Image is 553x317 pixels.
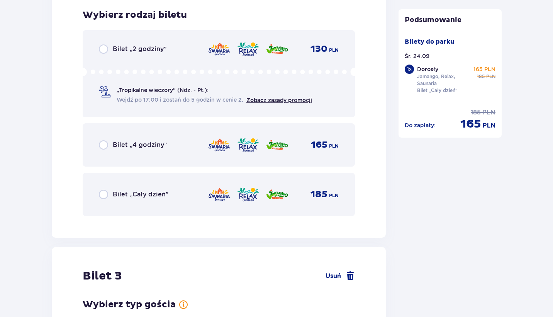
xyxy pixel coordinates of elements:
[208,186,231,203] img: zone logo
[399,15,502,25] p: Podsumowanie
[326,272,341,280] span: Usuń
[83,9,187,21] p: Wybierz rodzaj biletu
[471,108,481,117] p: 185
[460,117,481,131] p: 165
[486,73,495,80] p: PLN
[113,190,168,199] p: Bilet „Cały dzień”
[208,137,231,153] img: zone logo
[113,45,166,53] p: Bilet „2 godziny”
[405,121,436,129] p: Do zapłaty :
[329,47,339,54] p: PLN
[477,73,485,80] p: 185
[482,108,495,117] p: PLN
[83,269,122,283] p: Bilet 3
[266,41,288,57] img: zone logo
[326,271,355,281] a: Usuń
[483,121,495,130] p: PLN
[237,41,260,57] img: zone logo
[246,97,312,103] a: Zobacz zasady promocji
[117,86,209,94] p: „Tropikalne wieczory" (Ndz. - Pt.):
[237,186,260,203] img: zone logo
[237,137,260,153] img: zone logo
[311,139,327,151] p: 165
[117,96,243,104] span: Wejdź po 17:00 i zostań do 5 godzin w cenie 2.
[405,37,455,46] p: Bilety do parku
[266,137,288,153] img: zone logo
[417,65,438,73] p: Dorosły
[329,143,339,150] p: PLN
[266,186,288,203] img: zone logo
[417,87,458,94] p: Bilet „Cały dzień”
[310,43,327,55] p: 130
[405,52,429,60] p: Śr. 24.09
[208,41,231,57] img: zone logo
[417,73,470,87] p: Jamango, Relax, Saunaria
[83,299,176,310] p: Wybierz typ gościa
[113,141,167,149] p: Bilet „4 godziny”
[473,65,495,73] p: 165 PLN
[329,192,339,199] p: PLN
[310,189,327,200] p: 185
[405,65,414,74] div: 1 x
